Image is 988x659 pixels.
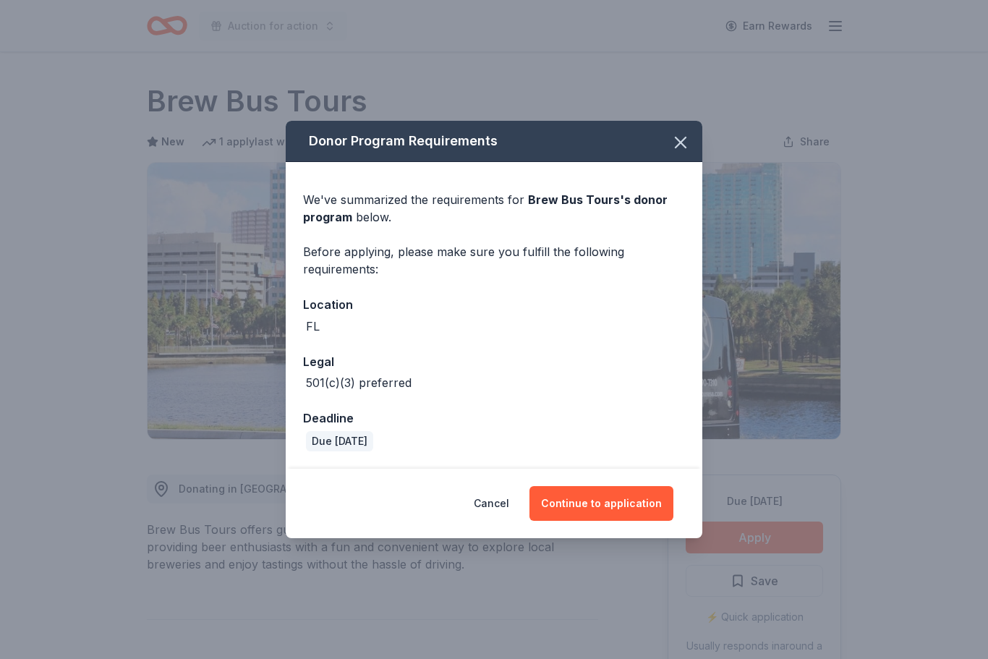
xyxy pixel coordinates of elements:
[306,374,412,391] div: 501(c)(3) preferred
[303,243,685,278] div: Before applying, please make sure you fulfill the following requirements:
[529,486,673,521] button: Continue to application
[286,121,702,162] div: Donor Program Requirements
[474,486,509,521] button: Cancel
[303,191,685,226] div: We've summarized the requirements for below.
[303,352,685,371] div: Legal
[306,431,373,451] div: Due [DATE]
[303,295,685,314] div: Location
[306,318,320,335] div: FL
[303,409,685,428] div: Deadline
